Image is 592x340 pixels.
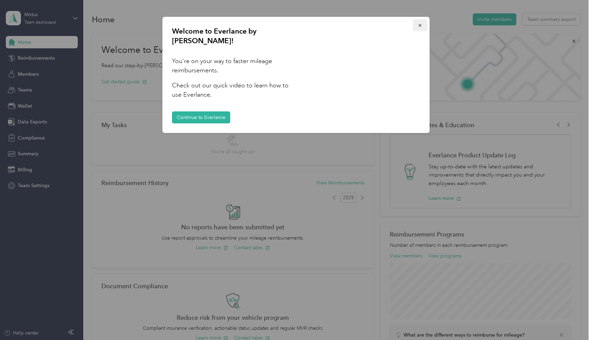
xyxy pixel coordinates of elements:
iframe: Everlance-gr Chat Button Frame [554,302,592,340]
iframe: Welcome to Everlance by Motus! [300,26,420,119]
h1: Welcome to Everlance by [PERSON_NAME]! [172,26,293,46]
button: Continue to Everlance [172,111,230,123]
h2: You're on your way to faster mileage reimbursements. [172,57,293,75]
h2: Check out our quick video to learn how to use Everlance. [172,81,293,99]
